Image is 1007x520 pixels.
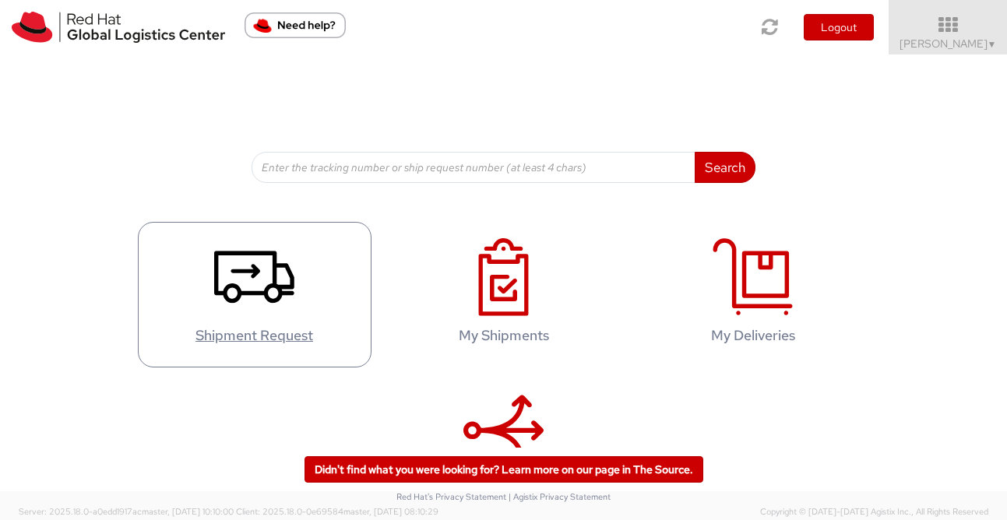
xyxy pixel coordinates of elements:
a: My Shipments [387,222,621,367]
a: Didn't find what you were looking for? Learn more on our page in The Source. [305,456,703,483]
h4: Shipment Request [154,328,355,343]
img: rh-logistics-00dfa346123c4ec078e1.svg [12,12,225,43]
span: [PERSON_NAME] [900,37,997,51]
button: Need help? [245,12,346,38]
a: My Deliveries [636,222,870,367]
a: Red Hat's Privacy Statement [396,491,506,502]
span: Client: 2025.18.0-0e69584 [236,506,438,517]
a: | Agistix Privacy Statement [509,491,611,502]
h4: My Shipments [403,328,604,343]
button: Search [695,152,755,183]
span: ▼ [988,38,997,51]
input: Enter the tracking number or ship request number (at least 4 chars) [252,152,695,183]
span: Server: 2025.18.0-a0edd1917ac [19,506,234,517]
span: Copyright © [DATE]-[DATE] Agistix Inc., All Rights Reserved [760,506,988,518]
span: master, [DATE] 08:10:29 [343,506,438,517]
span: master, [DATE] 10:10:00 [142,506,234,517]
h4: My Deliveries [653,328,854,343]
button: Logout [804,14,874,40]
a: Shipment Request [138,222,371,367]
